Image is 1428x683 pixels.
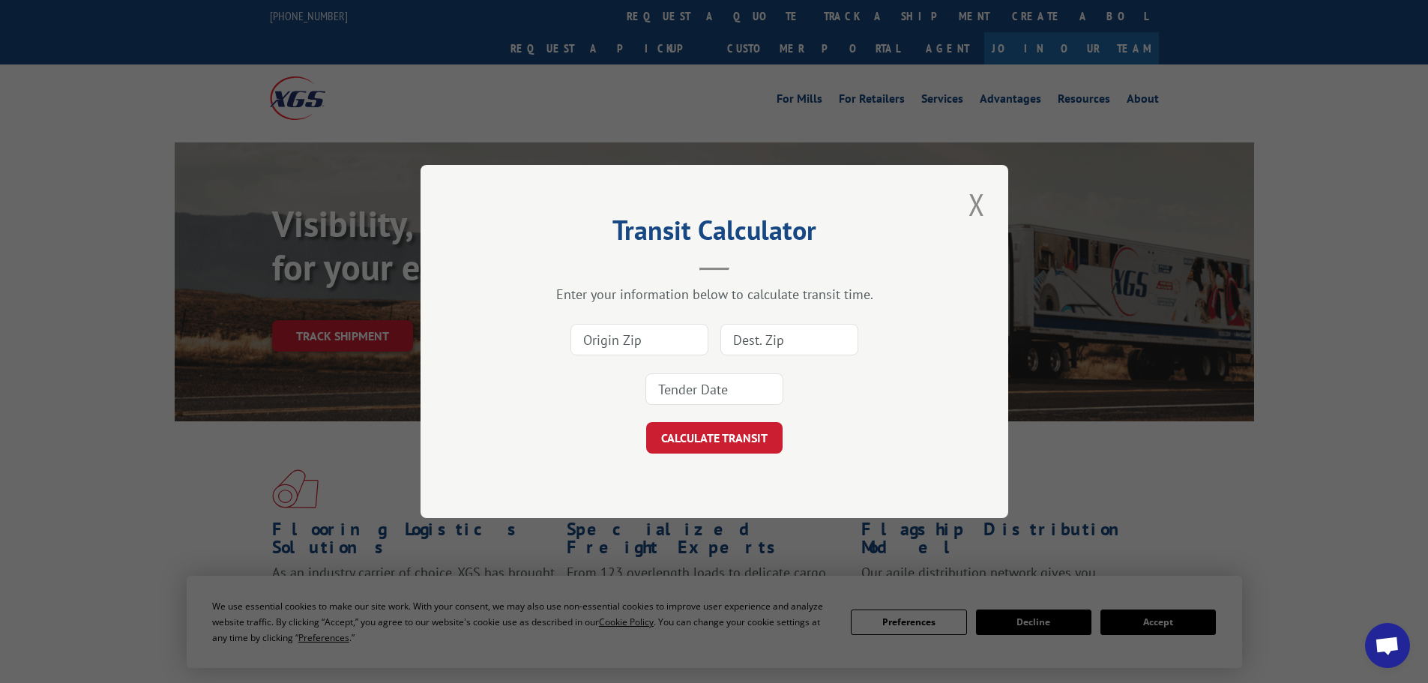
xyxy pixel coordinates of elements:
[570,324,708,355] input: Origin Zip
[720,324,858,355] input: Dest. Zip
[645,373,783,405] input: Tender Date
[964,184,989,225] button: Close modal
[495,220,933,248] h2: Transit Calculator
[646,422,783,454] button: CALCULATE TRANSIT
[495,286,933,303] div: Enter your information below to calculate transit time.
[1365,623,1410,668] a: Open chat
